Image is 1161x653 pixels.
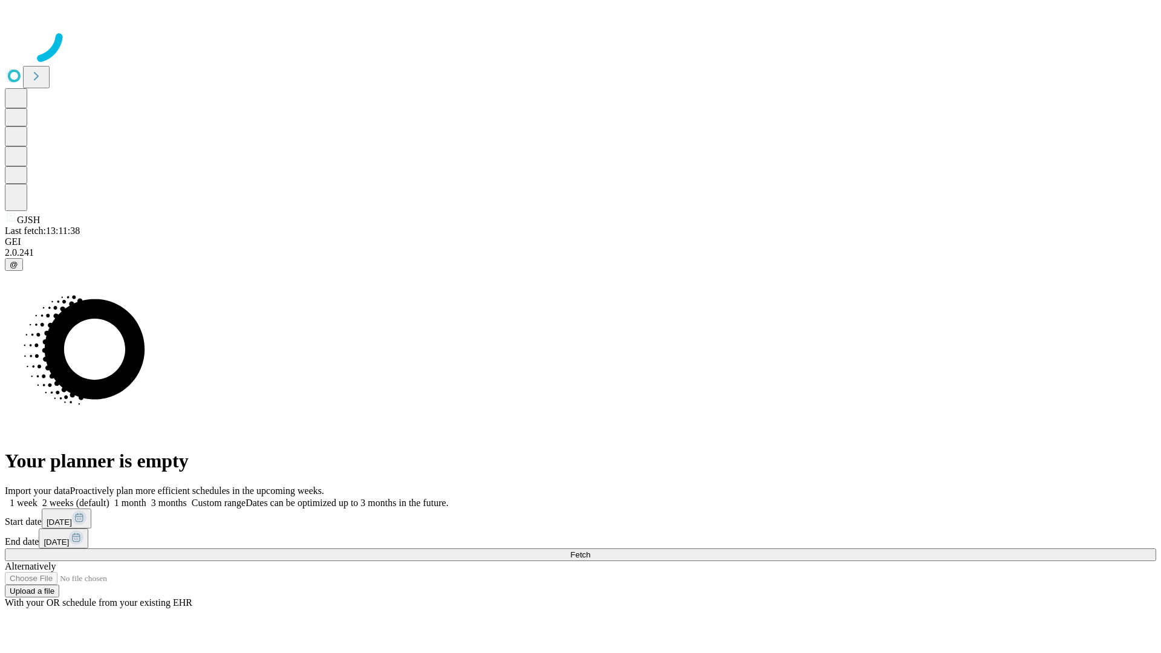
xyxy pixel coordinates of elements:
[5,528,1156,548] div: End date
[192,498,246,508] span: Custom range
[246,498,448,508] span: Dates can be optimized up to 3 months in the future.
[5,226,80,236] span: Last fetch: 13:11:38
[114,498,146,508] span: 1 month
[5,486,70,496] span: Import your data
[10,260,18,269] span: @
[5,585,59,597] button: Upload a file
[5,247,1156,258] div: 2.0.241
[151,498,187,508] span: 3 months
[5,508,1156,528] div: Start date
[5,236,1156,247] div: GEI
[44,538,69,547] span: [DATE]
[42,508,91,528] button: [DATE]
[10,498,37,508] span: 1 week
[17,215,40,225] span: GJSH
[5,450,1156,472] h1: Your planner is empty
[5,258,23,271] button: @
[42,498,109,508] span: 2 weeks (default)
[47,518,72,527] span: [DATE]
[570,550,590,559] span: Fetch
[70,486,324,496] span: Proactively plan more efficient schedules in the upcoming weeks.
[5,597,192,608] span: With your OR schedule from your existing EHR
[39,528,88,548] button: [DATE]
[5,548,1156,561] button: Fetch
[5,561,56,571] span: Alternatively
